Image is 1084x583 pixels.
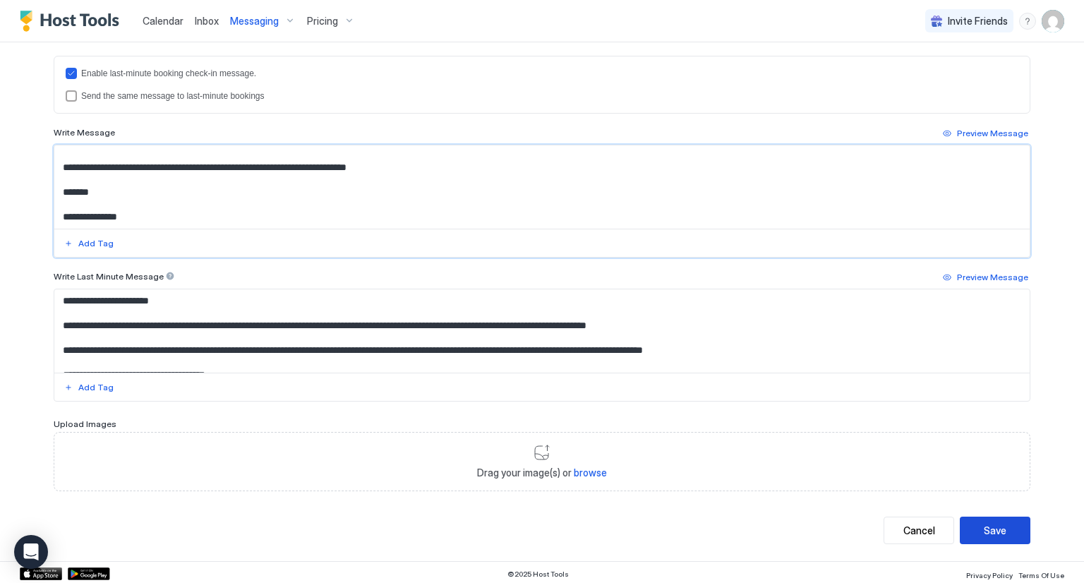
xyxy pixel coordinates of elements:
span: © 2025 Host Tools [507,570,569,579]
div: lastMinuteMessageEnabled [66,68,1018,79]
div: User profile [1042,10,1064,32]
textarea: Input Field [54,289,1030,373]
div: Preview Message [957,271,1028,284]
span: Messaging [230,15,279,28]
a: Google Play Store [68,567,110,580]
textarea: Input Field [54,145,1030,229]
div: lastMinuteMessageIsTheSame [66,90,1018,102]
div: Add Tag [78,381,114,394]
div: Save [984,523,1006,538]
a: Host Tools Logo [20,11,126,32]
span: Pricing [307,15,338,28]
span: Invite Friends [948,15,1008,28]
a: Terms Of Use [1018,567,1064,582]
div: Send the same message to last-minute bookings [81,91,264,101]
span: Write Message [54,127,115,138]
a: App Store [20,567,62,580]
span: Terms Of Use [1018,571,1064,579]
span: Privacy Policy [966,571,1013,579]
div: Open Intercom Messenger [14,535,48,569]
a: Inbox [195,13,219,28]
span: Calendar [143,15,183,27]
div: Preview Message [957,127,1028,140]
span: Inbox [195,15,219,27]
button: Preview Message [941,125,1030,142]
span: Drag your image(s) or [477,467,607,479]
span: browse [574,467,607,479]
div: Cancel [903,523,935,538]
button: Preview Message [941,269,1030,286]
div: Enable last-minute booking check-in message. [81,68,256,78]
button: Add Tag [62,379,116,396]
a: Calendar [143,13,183,28]
a: Privacy Policy [966,567,1013,582]
button: Save [960,517,1030,544]
span: Write Last Minute Message [54,271,164,282]
button: Cancel [884,517,954,544]
span: Upload Images [54,419,116,429]
div: menu [1019,13,1036,30]
button: Add Tag [62,235,116,252]
div: Add Tag [78,237,114,250]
